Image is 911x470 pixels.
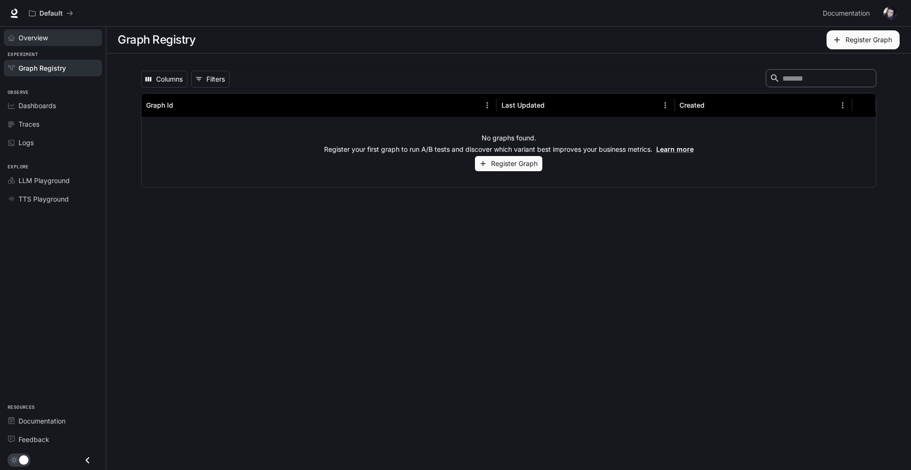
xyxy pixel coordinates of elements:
button: All workspaces [25,4,77,23]
button: Menu [480,98,494,112]
span: Dark mode toggle [19,454,28,465]
span: TTS Playground [19,194,69,204]
span: Graph Registry [19,63,66,73]
div: Last Updated [502,101,545,109]
button: Menu [836,98,850,112]
span: Feedback [19,434,49,444]
button: Register Graph [475,156,542,172]
span: Logs [19,138,34,147]
span: Traces [19,119,39,129]
a: Documentation [819,4,877,23]
a: Logs [4,134,102,151]
a: Learn more [656,145,694,153]
button: Select columns [141,71,187,88]
button: Show filters [191,71,230,88]
a: Graph Registry [4,60,102,76]
a: Feedback [4,431,102,448]
span: Documentation [823,8,870,19]
button: User avatar [881,4,900,23]
button: Sort [706,98,720,112]
span: Dashboards [19,101,56,111]
p: Default [39,9,63,18]
a: Dashboards [4,97,102,114]
div: Search [766,69,876,89]
button: Sort [174,98,188,112]
span: Documentation [19,416,65,426]
button: Menu [658,98,672,112]
button: Sort [546,98,560,112]
p: No graphs found. [482,133,536,143]
button: Close drawer [77,451,98,470]
button: Register Graph [827,30,900,49]
img: User avatar [883,7,897,20]
h1: Graph Registry [118,30,195,49]
div: Created [679,101,705,109]
span: Overview [19,33,48,43]
span: LLM Playground [19,175,70,185]
a: Overview [4,29,102,46]
a: LLM Playground [4,172,102,189]
div: Graph Id [146,101,173,109]
a: Traces [4,116,102,132]
p: Register your first graph to run A/B tests and discover which variant best improves your business... [324,145,694,154]
a: Documentation [4,413,102,429]
a: TTS Playground [4,191,102,207]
